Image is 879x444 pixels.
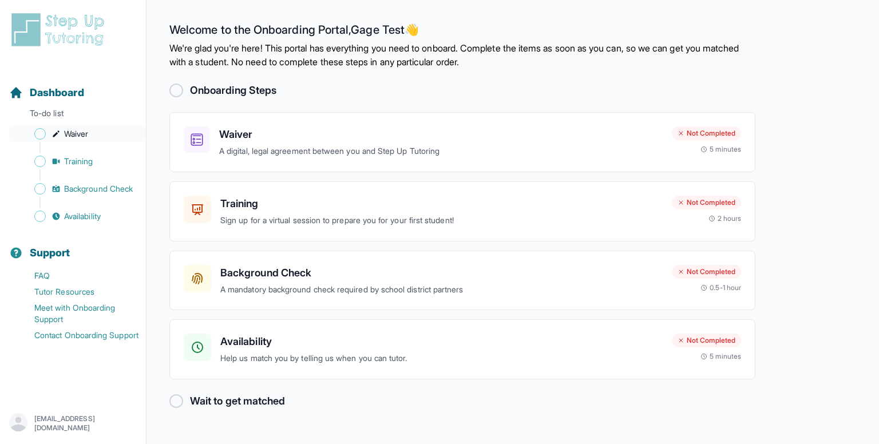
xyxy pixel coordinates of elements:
div: 2 hours [708,214,742,223]
button: [EMAIL_ADDRESS][DOMAIN_NAME] [9,413,137,434]
button: Support [5,227,141,265]
a: Tutor Resources [9,284,146,300]
div: 5 minutes [700,145,741,154]
p: [EMAIL_ADDRESS][DOMAIN_NAME] [34,414,137,433]
a: Availability [9,208,146,224]
a: AvailabilityHelp us match you by telling us when you can tutor.Not Completed5 minutes [169,319,755,379]
span: Waiver [64,128,88,140]
div: 5 minutes [700,352,741,361]
a: Dashboard [9,85,84,101]
div: Not Completed [672,126,741,140]
a: WaiverA digital, legal agreement between you and Step Up TutoringNot Completed5 minutes [169,112,755,172]
span: Dashboard [30,85,84,101]
a: Background CheckA mandatory background check required by school district partnersNot Completed0.5... [169,251,755,311]
a: Training [9,153,146,169]
a: FAQ [9,268,146,284]
p: A digital, legal agreement between you and Step Up Tutoring [219,145,663,158]
div: Not Completed [672,196,741,209]
p: We're glad you're here! This portal has everything you need to onboard. Complete the items as soo... [169,41,755,69]
h3: Background Check [220,265,663,281]
img: logo [9,11,111,48]
p: Help us match you by telling us when you can tutor. [220,352,663,365]
a: Background Check [9,181,146,197]
h3: Availability [220,334,663,350]
h3: Training [220,196,663,212]
p: Sign up for a virtual session to prepare you for your first student! [220,214,663,227]
a: Meet with Onboarding Support [9,300,146,327]
button: Dashboard [5,66,141,105]
a: Contact Onboarding Support [9,327,146,343]
span: Training [64,156,93,167]
span: Background Check [64,183,133,195]
a: Waiver [9,126,146,142]
div: Not Completed [672,265,741,279]
span: Availability [64,211,101,222]
h2: Wait to get matched [190,393,285,409]
div: 0.5-1 hour [700,283,741,292]
h2: Welcome to the Onboarding Portal, Gage Test 👋 [169,23,755,41]
h3: Waiver [219,126,663,142]
a: TrainingSign up for a virtual session to prepare you for your first student!Not Completed2 hours [169,181,755,241]
div: Not Completed [672,334,741,347]
h2: Onboarding Steps [190,82,276,98]
span: Support [30,245,70,261]
p: To-do list [5,108,141,124]
p: A mandatory background check required by school district partners [220,283,663,296]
